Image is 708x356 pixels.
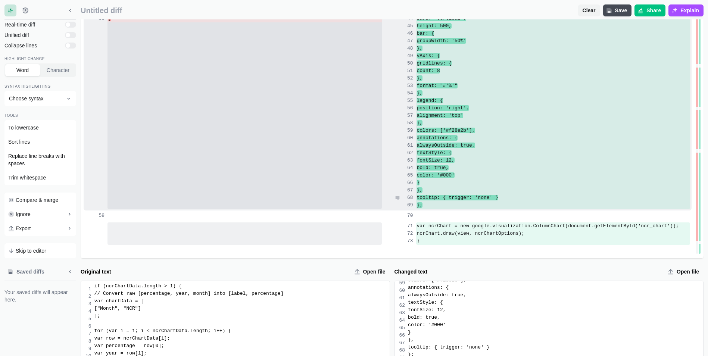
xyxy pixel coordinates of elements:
div: color: '#000' [408,321,703,329]
span: }, [417,46,423,51]
div: 5 [85,315,91,323]
div: 68 [399,347,405,354]
div: ["Month", "NCR"] [94,305,390,312]
span: colors: ['#f28e2b'], [417,128,475,133]
div: tooltip: { trigger: 'none' } [408,344,703,351]
div: 59 [399,280,405,287]
div: Tools [4,113,76,119]
span: gridlines: { [417,60,452,66]
span: }, [417,90,423,96]
div: var percentage = row[0]; [94,342,390,350]
div: 66 [399,332,405,339]
div: bold: true, [408,314,703,321]
span: Ignore [16,210,31,218]
span: Clear [581,7,597,14]
div: 7 [85,330,91,338]
div: 4 [85,308,91,315]
div: textStyle: { [408,299,703,306]
div: var chartData = [ [94,297,390,305]
span: bar: { [417,31,434,36]
button: Ignore [5,207,75,221]
span: fontSize: 12, [417,157,455,163]
span: Replace line breaks with spaces [8,152,72,167]
span: count: 8 [417,68,440,74]
div: 64 [399,317,405,324]
div: 62 [399,302,405,309]
span: Collapse lines [4,42,62,49]
button: Skip to editor [5,244,75,257]
span: Untitled diff [81,6,575,15]
span: color: '#000' [417,172,455,178]
span: }, [417,187,423,193]
button: Clear [578,4,600,16]
label: Original text [81,268,348,275]
button: Compare & merge [5,193,75,207]
span: Share [645,7,662,14]
div: fontSize: 12, [408,306,703,314]
div: 67 [399,339,405,347]
div: 63 [399,309,405,317]
label: Changed text [394,268,662,275]
span: To lowercase [8,124,39,131]
button: Export [5,222,75,235]
div: ]; [94,312,390,320]
button: Replace line breaks with spaces [5,149,75,170]
span: Sort lines [8,138,30,146]
span: }, [417,120,423,126]
div: annotations: { [408,284,703,291]
span: } [417,180,420,185]
div: // Convert raw [percentage, year, month] into [label, percentage] [94,290,390,297]
span: Compare & merge [16,196,58,204]
div: 2 [85,293,91,300]
div: 6 [85,323,91,330]
span: Unified diff [4,31,62,39]
div: 65 [399,324,405,332]
span: textStyle: { [417,150,452,156]
div: Highlight change [4,57,76,63]
div: if (ncrChartData.length > 1) { [94,282,390,290]
button: Minimize sidebar [64,4,76,16]
span: Character [45,66,71,74]
div: 3 [85,300,91,308]
span: bold: true, [417,165,449,171]
div: 61 [399,294,405,302]
button: History tab [19,4,31,16]
span: Word [15,66,30,74]
button: Share [634,4,665,16]
span: } [417,238,420,244]
span: height: 500, [417,23,452,29]
button: Explain [668,4,704,16]
div: 1 [85,285,91,293]
button: Word [5,64,40,76]
button: Settings tab [4,4,16,16]
span: alwaysOutside: true, [417,143,475,148]
div: Syntax highlighting [4,84,76,90]
button: Sort lines [5,135,75,149]
span: Save [614,7,629,14]
span: Skip to editor [16,247,46,254]
span: }; [417,202,423,208]
span: Real-time diff [4,21,62,28]
span: vAxis: { [417,53,440,59]
span: Choose syntax [9,95,63,102]
span: Open file [362,268,387,275]
span: var ncrChart = new google.visualization.ColumnChart(document.getElementById('ncr_chart')); [417,223,679,229]
div: 9 [85,345,91,353]
button: Trim whitespace [5,171,75,184]
div: for (var i = 1; i < ncrChartData.length; i++) { [94,327,390,335]
span: Trim whitespace [8,174,46,181]
span: alignment: 'top' [417,113,464,118]
span: position: 'right', [417,105,469,111]
span: Explain [679,7,701,14]
span: Saved diffs [15,268,46,275]
span: tooltip: { trigger: 'none' } [417,195,498,200]
span: groupWidth: '50%' [417,38,467,44]
span: }, [417,75,423,81]
span: annotations: { [417,135,458,141]
div: 8 [85,338,91,345]
label: Changed text upload [665,266,704,278]
span: Your saved diffs will appear here. [4,288,76,303]
label: Original text upload [351,266,390,278]
div: } [408,329,703,336]
div: alwaysOutside: true, [408,291,703,299]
